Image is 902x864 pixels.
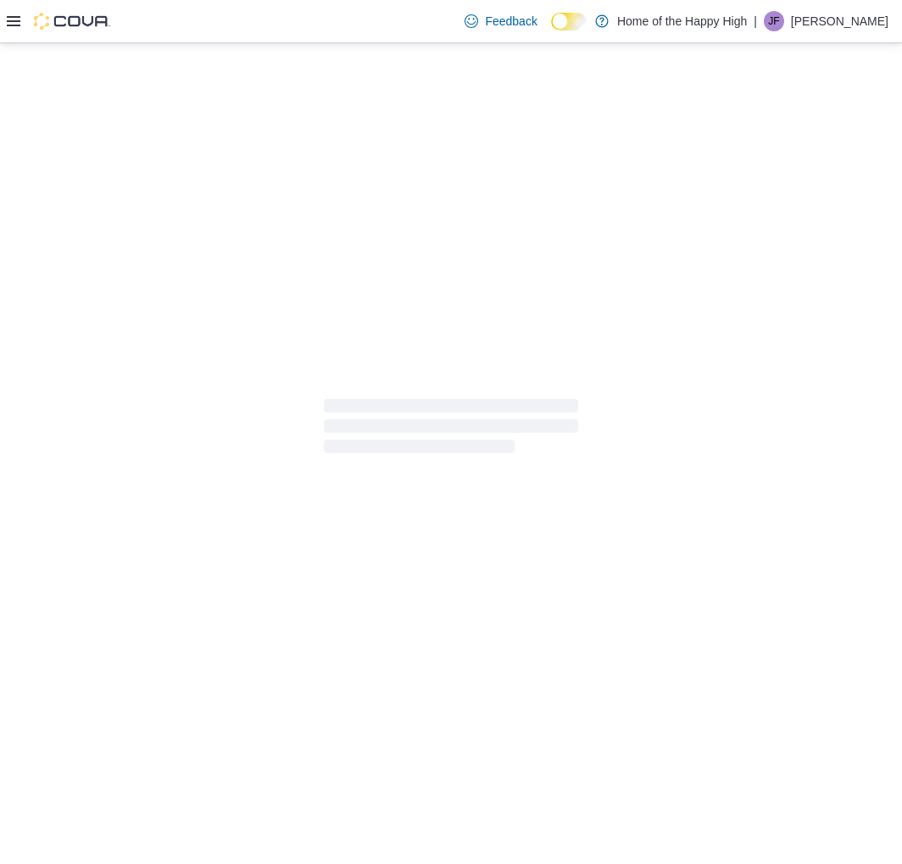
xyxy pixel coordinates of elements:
img: Cova [34,13,110,30]
span: Feedback [485,13,537,30]
div: Joshua Fadero [764,11,784,31]
span: Loading [324,402,578,457]
p: | [754,11,757,31]
a: Feedback [458,4,543,38]
p: [PERSON_NAME] [791,11,888,31]
span: JF [768,11,779,31]
p: Home of the Happy High [617,11,747,31]
input: Dark Mode [551,13,587,30]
